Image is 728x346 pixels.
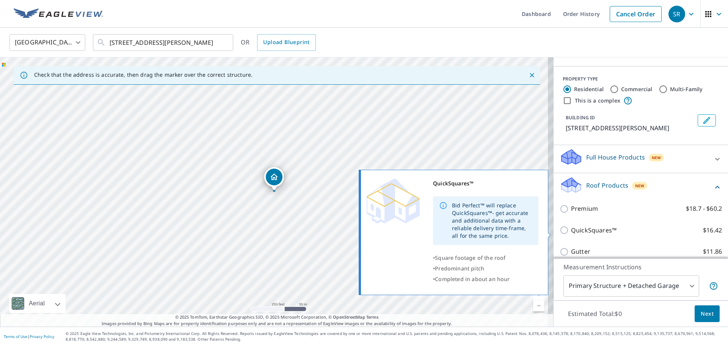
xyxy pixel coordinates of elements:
[433,178,538,189] div: QuickSquares™
[333,314,365,320] a: OpenStreetMap
[433,263,538,274] div: •
[571,226,617,235] p: QuickSquares™
[264,167,284,191] div: Dropped pin, building 1, Residential property, 7599 N Fitzhugh St Sodus Point, NY 14555
[703,247,722,256] p: $11.86
[574,85,604,93] label: Residential
[562,305,628,322] p: Estimated Total: $0
[34,71,253,78] p: Check that the address is accurate, then drag the marker over the correct structure.
[571,204,598,213] p: Premium
[9,32,85,53] div: [GEOGRAPHIC_DATA]
[30,334,54,339] a: Privacy Policy
[701,309,714,319] span: Next
[4,334,27,339] a: Terms of Use
[571,247,590,256] p: Gutter
[257,34,315,51] a: Upload Blueprint
[433,253,538,263] div: •
[575,97,620,104] label: This is a complex
[66,331,724,342] p: © 2025 Eagle View Technologies, Inc. and Pictometry International Corp. All Rights Reserved. Repo...
[241,34,316,51] div: OR
[621,85,653,93] label: Commercial
[527,70,537,80] button: Close
[586,153,645,162] p: Full House Products
[435,254,505,261] span: Square footage of the roof
[560,148,722,170] div: Full House ProductsNew
[14,8,103,20] img: EV Logo
[110,32,218,53] input: Search by address or latitude-longitude
[27,294,47,313] div: Aerial
[670,85,703,93] label: Multi-Family
[452,199,532,243] div: Bid Perfect™ will replace QuickSquares™- get accurate and additional data with a reliable deliver...
[698,114,716,126] button: Edit building 1
[435,265,484,272] span: Predominant pitch
[686,204,722,213] p: $18.7 - $60.2
[695,305,720,322] button: Next
[367,178,420,224] img: Premium
[566,114,595,121] p: BUILDING ID
[560,176,722,198] div: Roof ProductsNew
[709,281,718,291] span: Your report will include the primary structure and a detached garage if one exists.
[533,300,544,311] a: Current Level 17, Zoom Out
[652,155,661,161] span: New
[566,123,695,133] p: [STREET_ADDRESS][PERSON_NAME]
[4,334,54,339] p: |
[175,314,379,321] span: © 2025 TomTom, Earthstar Geographics SIO, © 2025 Microsoft Corporation, ©
[703,226,722,235] p: $16.42
[435,275,510,283] span: Completed in about an hour
[263,38,309,47] span: Upload Blueprint
[433,274,538,284] div: •
[563,76,719,82] div: PROPERTY TYPE
[563,275,699,297] div: Primary Structure + Detached Garage
[9,294,66,313] div: Aerial
[668,6,685,22] div: SR
[586,181,628,190] p: Roof Products
[610,6,662,22] a: Cancel Order
[635,183,645,189] span: New
[366,314,379,320] a: Terms
[563,262,718,272] p: Measurement Instructions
